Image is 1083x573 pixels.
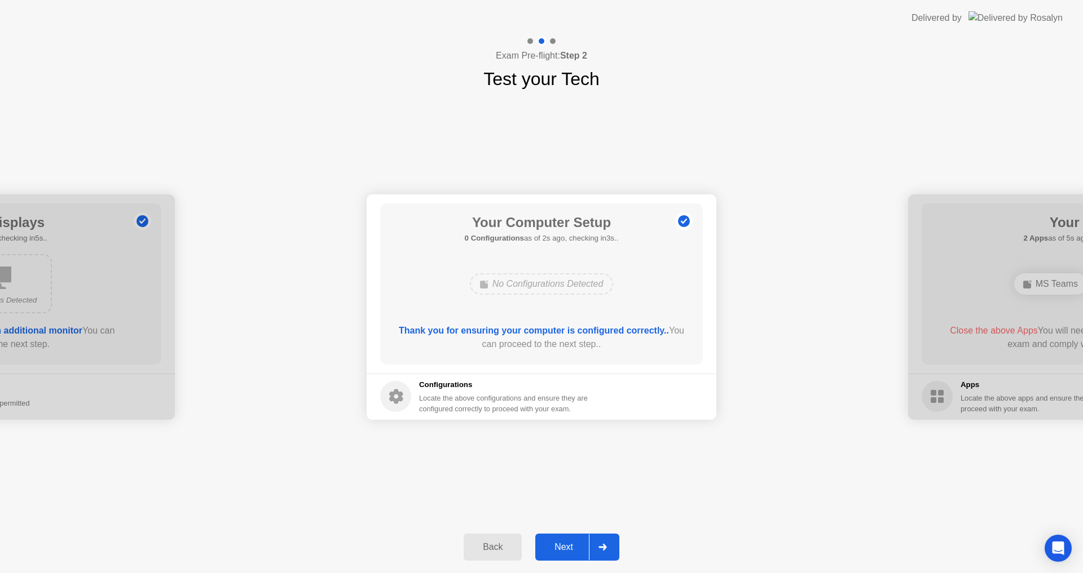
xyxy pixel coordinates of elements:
button: Back [464,534,522,561]
h1: Test your Tech [483,65,600,92]
button: Next [535,534,619,561]
div: Open Intercom Messenger [1045,535,1072,562]
h1: Your Computer Setup [465,212,619,233]
div: Delivered by [912,11,962,25]
div: No Configurations Detected [470,273,614,295]
div: You can proceed to the next step.. [397,324,687,351]
b: Step 2 [560,51,587,60]
img: Delivered by Rosalyn [968,11,1063,24]
b: 0 Configurations [465,234,524,242]
div: Locate the above configurations and ensure they are configured correctly to proceed with your exam. [419,393,590,414]
b: Thank you for ensuring your computer is configured correctly.. [399,326,669,335]
h5: Configurations [419,379,590,390]
div: Next [539,542,589,552]
h4: Exam Pre-flight: [496,49,587,63]
div: Back [467,542,518,552]
h5: as of 2s ago, checking in3s.. [465,233,619,244]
